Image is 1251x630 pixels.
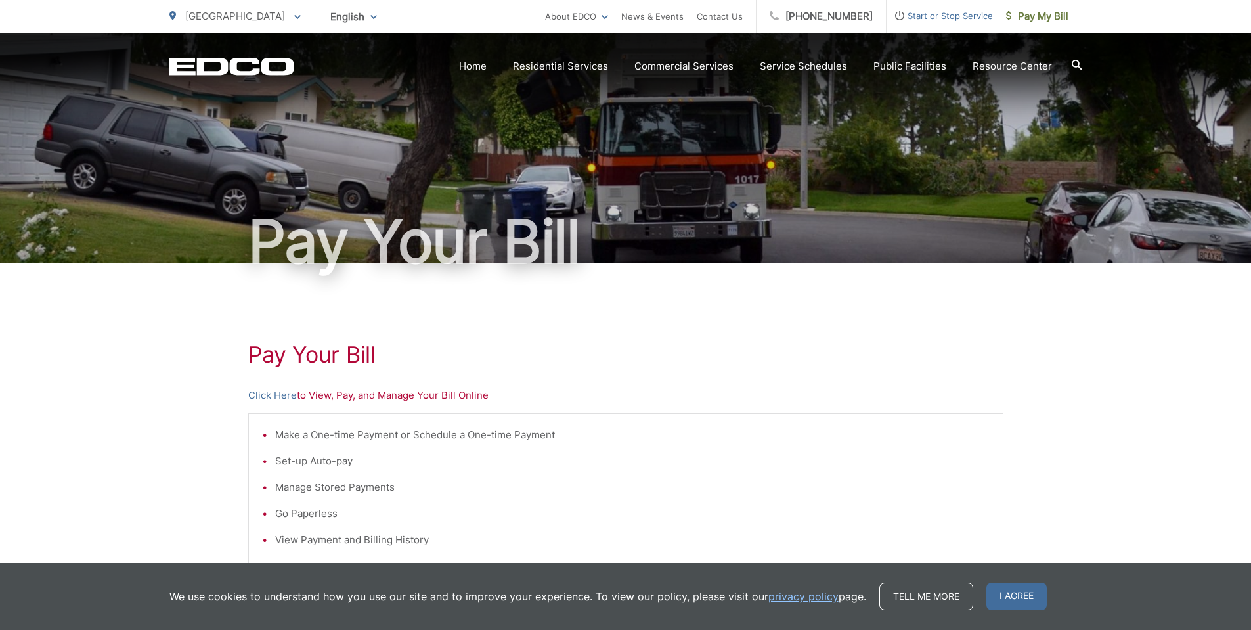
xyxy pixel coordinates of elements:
[873,58,946,74] a: Public Facilities
[248,388,1003,403] p: to View, Pay, and Manage Your Bill Online
[248,342,1003,368] h1: Pay Your Bill
[248,388,297,403] a: Click Here
[275,506,990,522] li: Go Paperless
[320,5,387,28] span: English
[545,9,608,24] a: About EDCO
[513,58,608,74] a: Residential Services
[169,589,866,604] p: We use cookies to understand how you use our site and to improve your experience. To view our pol...
[760,58,847,74] a: Service Schedules
[275,480,990,495] li: Manage Stored Payments
[185,10,285,22] span: [GEOGRAPHIC_DATA]
[879,583,973,610] a: Tell me more
[621,9,684,24] a: News & Events
[768,589,839,604] a: privacy policy
[459,58,487,74] a: Home
[986,583,1047,610] span: I agree
[275,427,990,443] li: Make a One-time Payment or Schedule a One-time Payment
[634,58,734,74] a: Commercial Services
[1006,9,1068,24] span: Pay My Bill
[275,532,990,548] li: View Payment and Billing History
[169,209,1082,275] h1: Pay Your Bill
[275,453,990,469] li: Set-up Auto-pay
[973,58,1052,74] a: Resource Center
[169,57,294,76] a: EDCD logo. Return to the homepage.
[697,9,743,24] a: Contact Us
